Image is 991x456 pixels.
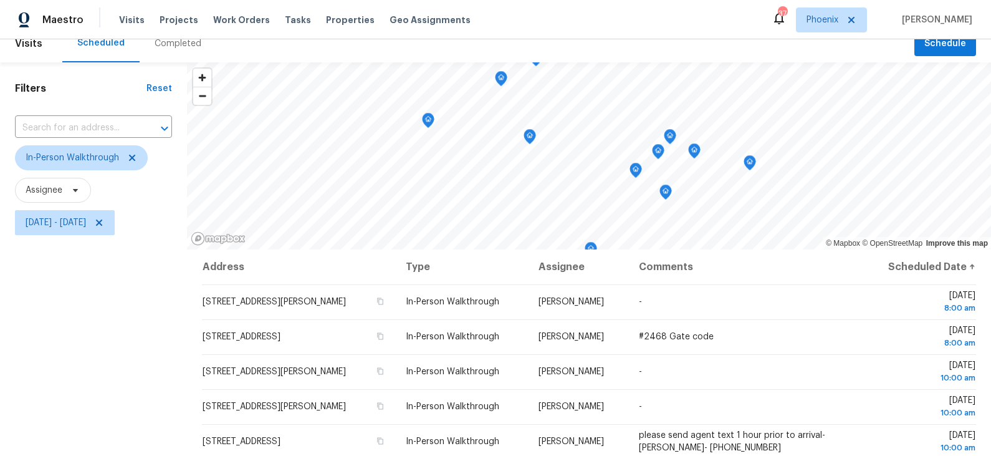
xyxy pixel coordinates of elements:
[77,37,125,49] div: Scheduled
[375,366,386,377] button: Copy Address
[539,332,604,341] span: [PERSON_NAME]
[778,7,787,20] div: 37
[203,332,280,341] span: [STREET_ADDRESS]
[406,437,499,446] span: In-Person Walkthrough
[191,231,246,246] a: Mapbox homepage
[871,337,975,349] div: 8:00 am
[406,402,499,411] span: In-Person Walkthrough
[871,302,975,314] div: 8:00 am
[652,144,664,163] div: Map marker
[871,396,975,419] span: [DATE]
[871,326,975,349] span: [DATE]
[524,129,536,148] div: Map marker
[203,298,346,306] span: [STREET_ADDRESS][PERSON_NAME]
[203,437,280,446] span: [STREET_ADDRESS]
[862,239,922,248] a: OpenStreetMap
[202,250,396,284] th: Address
[155,37,201,50] div: Completed
[203,367,346,376] span: [STREET_ADDRESS][PERSON_NAME]
[659,185,672,204] div: Map marker
[664,129,676,148] div: Map marker
[156,120,173,137] button: Open
[375,296,386,307] button: Copy Address
[924,36,966,52] span: Schedule
[375,400,386,412] button: Copy Address
[630,163,642,182] div: Map marker
[15,82,146,95] h1: Filters
[871,291,975,314] span: [DATE]
[146,82,172,95] div: Reset
[539,298,604,306] span: [PERSON_NAME]
[187,62,991,250] canvas: Map
[375,331,386,342] button: Copy Address
[871,372,975,384] div: 10:00 am
[406,367,499,376] span: In-Person Walkthrough
[26,152,119,164] span: In-Person Walkthrough
[639,298,642,306] span: -
[406,332,499,341] span: In-Person Walkthrough
[807,14,838,26] span: Phoenix
[688,143,701,163] div: Map marker
[119,14,145,26] span: Visits
[639,431,825,452] span: please send agent text 1 hour prior to arrival- [PERSON_NAME]- [PHONE_NUMBER]
[926,239,988,248] a: Improve this map
[422,113,434,132] div: Map marker
[160,14,198,26] span: Projects
[897,14,972,26] span: [PERSON_NAME]
[326,14,375,26] span: Properties
[203,402,346,411] span: [STREET_ADDRESS][PERSON_NAME]
[871,442,975,454] div: 10:00 am
[871,407,975,419] div: 10:00 am
[26,216,86,229] span: [DATE] - [DATE]
[539,402,604,411] span: [PERSON_NAME]
[914,31,976,57] button: Schedule
[375,435,386,447] button: Copy Address
[213,14,270,26] span: Work Orders
[629,250,861,284] th: Comments
[396,250,529,284] th: Type
[193,69,211,87] button: Zoom in
[871,431,975,454] span: [DATE]
[539,437,604,446] span: [PERSON_NAME]
[193,87,211,105] button: Zoom out
[585,242,597,261] div: Map marker
[285,16,311,24] span: Tasks
[639,332,714,341] span: #2468 Gate code
[495,71,507,90] div: Map marker
[529,250,629,284] th: Assignee
[42,14,84,26] span: Maestro
[390,14,471,26] span: Geo Assignments
[15,119,137,138] input: Search for an address...
[15,30,42,57] span: Visits
[406,298,499,306] span: In-Person Walkthrough
[744,155,756,175] div: Map marker
[826,239,860,248] a: Mapbox
[26,184,62,196] span: Assignee
[639,402,642,411] span: -
[871,361,975,384] span: [DATE]
[539,367,604,376] span: [PERSON_NAME]
[861,250,976,284] th: Scheduled Date ↑
[639,367,642,376] span: -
